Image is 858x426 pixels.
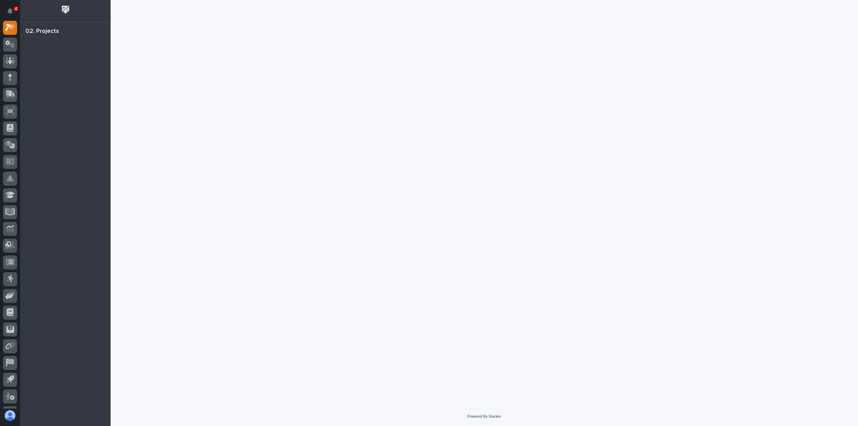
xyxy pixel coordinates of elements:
div: Notifications4 [8,8,17,19]
button: users-avatar [3,409,17,423]
img: Workspace Logo [59,3,72,16]
a: Powered By Stacker [467,414,501,418]
button: Notifications [3,4,17,18]
p: 4 [15,6,17,11]
div: 02. Projects [25,28,59,35]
